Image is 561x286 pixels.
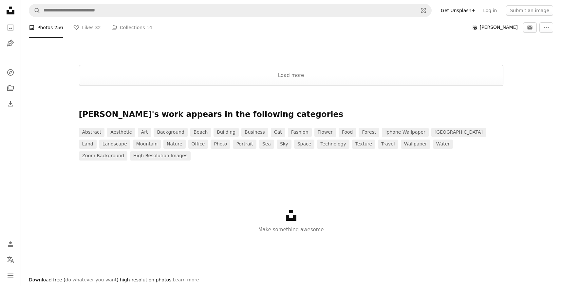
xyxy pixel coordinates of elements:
a: Illustrations [4,37,17,50]
a: Learn more [173,277,199,282]
a: Likes 32 [73,17,101,38]
form: Find visuals sitewide [29,4,432,17]
a: Get Unsplash+ [437,5,479,16]
a: photo [211,140,230,149]
a: Home — Unsplash [4,4,17,18]
button: Search Unsplash [29,4,40,17]
a: water [433,140,453,149]
a: do whatever you want [65,277,117,282]
a: fashion [288,128,312,137]
a: zoom background [79,151,127,161]
a: portrait [233,140,256,149]
a: cat [271,128,285,137]
a: sea [259,140,274,149]
a: land [79,140,97,149]
a: landscape [99,140,130,149]
a: forest [359,128,379,137]
a: art [138,128,151,137]
a: Log in / Sign up [4,238,17,251]
a: beach [190,128,211,137]
button: Language [4,253,17,266]
img: Avatar of user Kumiko SHIMIZU [472,25,477,30]
a: High resolution images [130,151,191,161]
a: aesthetic [107,128,135,137]
a: Download History [4,97,17,110]
a: wallpaper [401,140,430,149]
span: 14 [146,24,152,31]
a: iphone wallpaper [382,128,428,137]
a: Collections [4,82,17,95]
a: texture [352,140,375,149]
a: background [154,128,188,137]
p: [PERSON_NAME]'s work appears in the following categories [79,109,503,120]
a: Collections 14 [111,17,152,38]
a: office [188,140,208,149]
a: business [241,128,268,137]
a: Log in [479,5,501,16]
button: Message Kumiko [523,22,537,33]
span: 32 [95,24,101,31]
button: Load more [79,65,503,86]
a: technology [317,140,349,149]
a: mountain [133,140,161,149]
a: Explore [4,66,17,79]
a: abstract [79,128,105,137]
button: Visual search [416,4,431,17]
p: Make something awesome [21,226,561,234]
h3: Download free ( ) high-resolution photos. [29,277,199,283]
a: nature [163,140,185,149]
a: flower [314,128,336,137]
a: [GEOGRAPHIC_DATA] [431,128,486,137]
span: [PERSON_NAME] [480,24,518,31]
a: sky [277,140,291,149]
button: Menu [4,269,17,282]
a: building [214,128,239,137]
a: Photos [4,21,17,34]
button: More Actions [539,22,553,33]
a: travel [378,140,398,149]
button: Submit an image [506,5,553,16]
a: food [339,128,356,137]
a: space [294,140,315,149]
